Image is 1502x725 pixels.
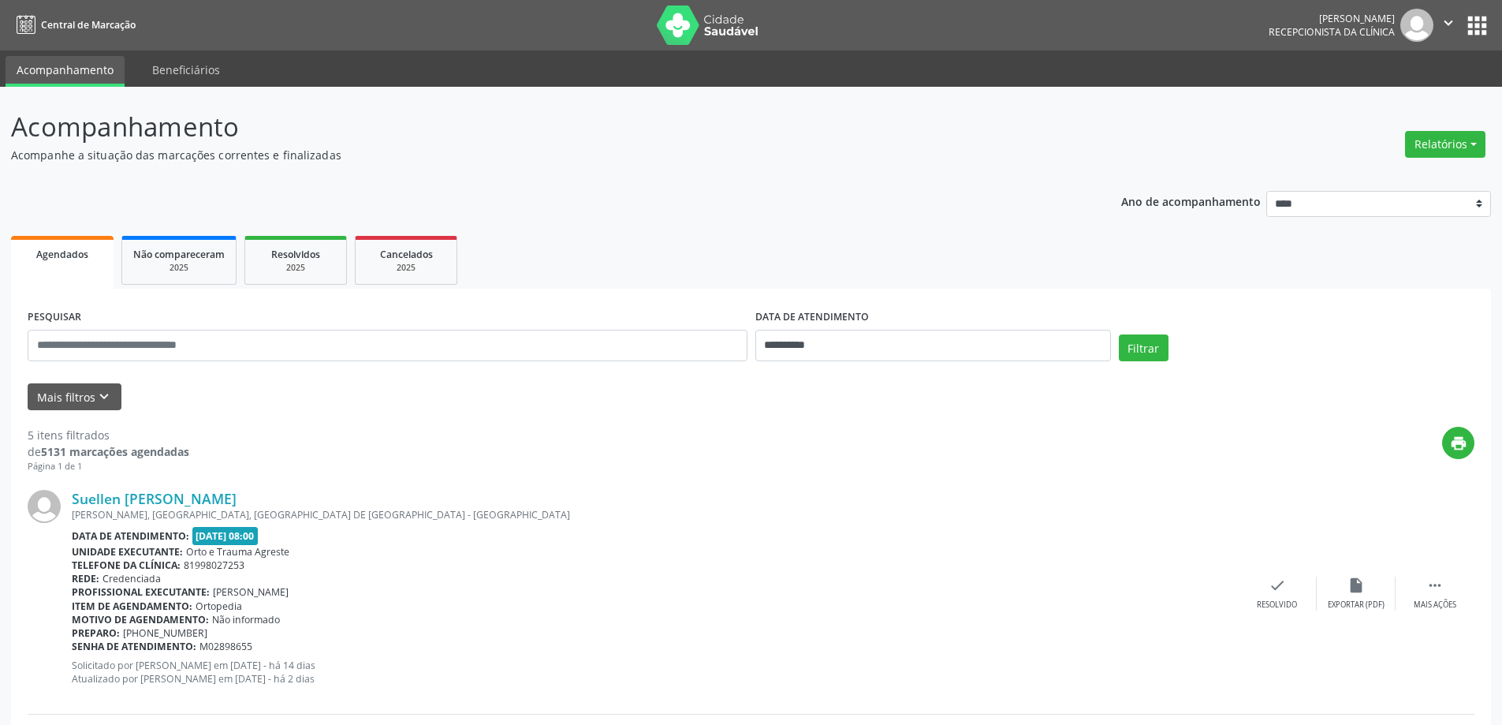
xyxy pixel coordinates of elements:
[28,383,121,411] button: Mais filtroskeyboard_arrow_down
[72,613,209,626] b: Motivo de agendamento:
[72,508,1238,521] div: [PERSON_NAME], [GEOGRAPHIC_DATA], [GEOGRAPHIC_DATA] DE [GEOGRAPHIC_DATA] - [GEOGRAPHIC_DATA]
[95,388,113,405] i: keyboard_arrow_down
[28,427,189,443] div: 5 itens filtrados
[28,305,81,330] label: PESQUISAR
[755,305,869,330] label: DATA DE ATENDIMENTO
[72,585,210,599] b: Profissional executante:
[72,600,192,613] b: Item de agendamento:
[1347,577,1365,594] i: insert_drive_file
[1269,577,1286,594] i: check
[1328,600,1385,611] div: Exportar (PDF)
[36,248,88,261] span: Agendados
[184,559,244,572] span: 81998027253
[72,559,181,572] b: Telefone da clínica:
[213,585,289,599] span: [PERSON_NAME]
[133,248,225,261] span: Não compareceram
[72,490,237,507] a: Suellen [PERSON_NAME]
[1269,12,1395,25] div: [PERSON_NAME]
[1414,600,1456,611] div: Mais ações
[1440,14,1457,32] i: 
[102,572,161,585] span: Credenciada
[196,600,242,613] span: Ortopedia
[380,248,433,261] span: Cancelados
[28,443,189,460] div: de
[11,147,1047,163] p: Acompanhe a situação das marcações correntes e finalizadas
[1442,427,1474,459] button: print
[72,626,120,640] b: Preparo:
[1121,191,1261,211] p: Ano de acompanhamento
[1119,334,1168,361] button: Filtrar
[1450,435,1467,452] i: print
[1269,25,1395,39] span: Recepcionista da clínica
[11,107,1047,147] p: Acompanhamento
[1426,577,1444,594] i: 
[186,545,289,559] span: Orto e Trauma Agreste
[41,444,189,459] strong: 5131 marcações agendadas
[72,659,1238,686] p: Solicitado por [PERSON_NAME] em [DATE] - há 14 dias Atualizado por [PERSON_NAME] em [DATE] - há 2...
[1463,12,1491,39] button: apps
[6,56,125,87] a: Acompanhamento
[1433,9,1463,42] button: 
[72,572,99,585] b: Rede:
[41,18,136,32] span: Central de Marcação
[1405,131,1485,158] button: Relatórios
[1400,9,1433,42] img: img
[1257,600,1297,611] div: Resolvido
[133,262,225,274] div: 2025
[72,545,183,559] b: Unidade executante:
[28,490,61,523] img: img
[72,640,196,653] b: Senha de atendimento:
[256,262,335,274] div: 2025
[123,626,207,640] span: [PHONE_NUMBER]
[141,56,231,84] a: Beneficiários
[212,613,280,626] span: Não informado
[28,460,189,473] div: Página 1 de 1
[367,262,445,274] div: 2025
[271,248,320,261] span: Resolvidos
[199,640,252,653] span: M02898655
[72,529,189,543] b: Data de atendimento:
[192,527,259,545] span: [DATE] 08:00
[11,12,136,38] a: Central de Marcação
